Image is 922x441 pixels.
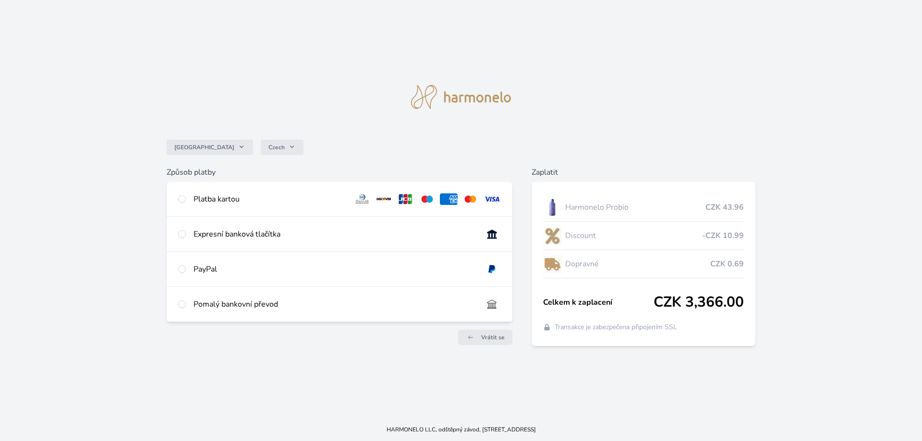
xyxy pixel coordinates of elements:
[458,330,512,345] a: Vrátit se
[555,322,677,332] span: Transakce je zabezpečena připojením SSL
[483,263,501,275] img: paypal.svg
[532,167,756,178] h6: Zaplatit
[411,85,511,109] img: logo.svg
[194,193,346,205] div: Platba kartou
[194,263,475,275] div: PayPal
[194,298,475,310] div: Pomalý bankovní převod
[268,143,285,151] span: Czech
[565,202,706,213] span: Harmonelo Probio
[565,230,703,241] span: Discount
[543,195,561,219] img: CLEAN_PROBIO_se_stinem_x-lo.jpg
[483,193,501,205] img: visa.svg
[261,140,303,155] button: Czech
[375,193,393,205] img: discover.svg
[702,230,744,241] span: -CZK 10.99
[418,193,436,205] img: maestro.svg
[543,252,561,276] img: delivery-lo.png
[710,258,744,270] span: CZK 0.69
[705,202,744,213] span: CZK 43.96
[543,297,654,308] span: Celkem k zaplacení
[565,258,711,270] span: Dopravné
[353,193,371,205] img: diners.svg
[483,228,501,240] img: onlineBanking_CZ.svg
[543,224,561,248] img: discount-lo.png
[481,334,505,341] span: Vrátit se
[174,143,234,151] span: [GEOGRAPHIC_DATA]
[167,167,512,178] h6: Způsob platby
[461,193,479,205] img: mc.svg
[440,193,458,205] img: amex.svg
[483,298,501,310] img: bankTransfer_IBAN.svg
[654,294,744,311] span: CZK 3,366.00
[194,228,475,240] div: Expresní banková tlačítka
[167,140,253,155] button: [GEOGRAPHIC_DATA]
[397,193,414,205] img: jcb.svg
